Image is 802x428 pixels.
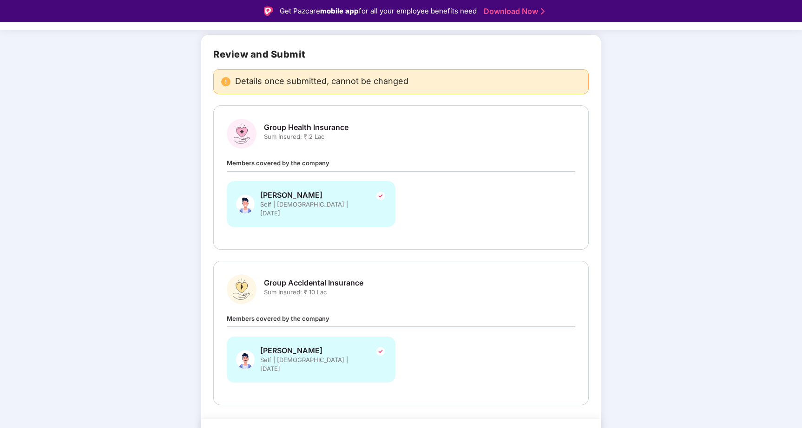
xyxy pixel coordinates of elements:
[260,200,362,218] span: Self | [DEMOGRAPHIC_DATA] | [DATE]
[227,119,256,149] img: svg+xml;base64,PHN2ZyBpZD0iR3JvdXBfSGVhbHRoX0luc3VyYW5jZSIgZGF0YS1uYW1lPSJHcm91cCBIZWFsdGggSW5zdX...
[213,49,589,60] h2: Review and Submit
[227,315,329,322] span: Members covered by the company
[484,6,542,16] a: Download Now
[227,159,329,167] span: Members covered by the company
[260,356,362,373] span: Self | [DEMOGRAPHIC_DATA] | [DATE]
[280,6,477,17] div: Get Pazcare for all your employee benefits need
[264,123,348,132] span: Group Health Insurance
[320,6,359,15] strong: mobile app
[264,6,273,16] img: Logo
[260,190,362,200] span: [PERSON_NAME]
[264,288,363,297] span: Sum Insured: ₹ 10 Lac
[236,190,255,218] img: svg+xml;base64,PHN2ZyBpZD0iU3BvdXNlX01hbGUiIHhtbG5zPSJodHRwOi8vd3d3LnczLm9yZy8yMDAwL3N2ZyIgeG1sbn...
[375,346,386,357] img: svg+xml;base64,PHN2ZyBpZD0iVGljay0yNHgyNCIgeG1sbnM9Imh0dHA6Ly93d3cudzMub3JnLzIwMDAvc3ZnIiB3aWR0aD...
[227,274,256,304] img: svg+xml;base64,PHN2ZyBpZD0iR3JvdXBfQWNjaWRlbnRhbF9JbnN1cmFuY2UiIGRhdGEtbmFtZT0iR3JvdXAgQWNjaWRlbn...
[236,346,255,373] img: svg+xml;base64,PHN2ZyBpZD0iU3BvdXNlX01hbGUiIHhtbG5zPSJodHRwOi8vd3d3LnczLm9yZy8yMDAwL3N2ZyIgeG1sbn...
[264,132,348,141] span: Sum Insured: ₹ 2 Lac
[260,346,362,356] span: [PERSON_NAME]
[221,77,230,86] img: svg+xml;base64,PHN2ZyBpZD0iRGFuZ2VyX2FsZXJ0IiBkYXRhLW5hbWU9IkRhbmdlciBhbGVydCIgeG1sbnM9Imh0dHA6Ly...
[375,190,386,201] img: svg+xml;base64,PHN2ZyBpZD0iVGljay0yNHgyNCIgeG1sbnM9Imh0dHA6Ly93d3cudzMub3JnLzIwMDAvc3ZnIiB3aWR0aD...
[541,6,545,16] img: Stroke
[235,77,408,86] span: Details once submitted, cannot be changed
[264,278,363,288] span: Group Accidental Insurance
